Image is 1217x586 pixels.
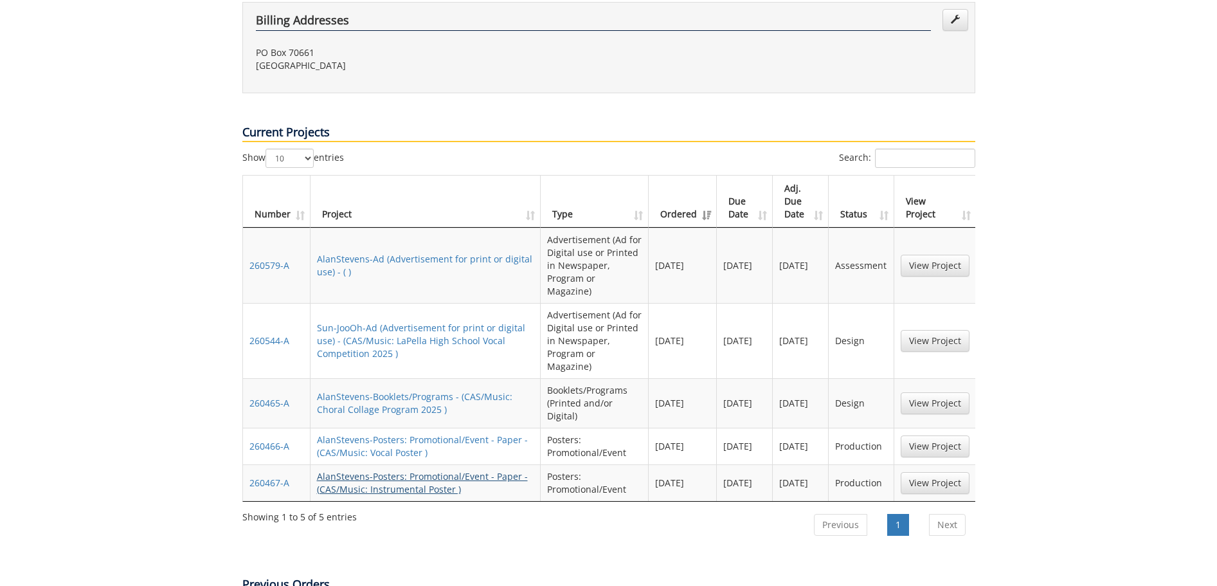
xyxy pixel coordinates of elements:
td: Booklets/Programs (Printed and/or Digital) [541,378,649,428]
p: PO Box 70661 [256,46,599,59]
th: View Project: activate to sort column ascending [894,176,976,228]
a: Sun-JooOh-Ad (Advertisement for print or digital use) - (CAS/Music: LaPella High School Vocal Com... [317,322,525,360]
a: AlanStevens-Ad (Advertisement for print or digital use) - ( ) [317,253,532,278]
p: Current Projects [242,124,975,142]
th: Type: activate to sort column ascending [541,176,649,228]
a: View Project [901,472,969,494]
td: Posters: Promotional/Event [541,428,649,464]
a: AlanStevens-Booklets/Programs - (CAS/Music: Choral Collage Program 2025 ) [317,390,512,416]
a: 260465-A [249,397,289,409]
td: Assessment [829,228,894,303]
td: [DATE] [773,303,829,378]
label: Search: [839,149,975,168]
a: 260466-A [249,440,289,452]
a: 260544-A [249,334,289,347]
td: [DATE] [773,378,829,428]
label: Show entries [242,149,344,168]
th: Project: activate to sort column ascending [311,176,541,228]
td: Posters: Promotional/Event [541,464,649,501]
td: [DATE] [717,378,773,428]
td: Design [829,378,894,428]
th: Number: activate to sort column ascending [243,176,311,228]
h4: Billing Addresses [256,14,931,31]
a: 260579-A [249,259,289,271]
td: [DATE] [717,464,773,501]
a: 260467-A [249,477,289,489]
a: AlanStevens-Posters: Promotional/Event - Paper - (CAS/Music: Instrumental Poster ) [317,470,528,495]
td: [DATE] [649,228,717,303]
a: Next [929,514,966,536]
td: Design [829,303,894,378]
a: View Project [901,392,969,414]
td: Production [829,464,894,501]
td: [DATE] [649,428,717,464]
td: [DATE] [773,228,829,303]
th: Ordered: activate to sort column ascending [649,176,717,228]
a: View Project [901,435,969,457]
td: [DATE] [773,428,829,464]
input: Search: [875,149,975,168]
a: View Project [901,330,969,352]
p: [GEOGRAPHIC_DATA] [256,59,599,72]
td: Advertisement (Ad for Digital use or Printed in Newspaper, Program or Magazine) [541,303,649,378]
a: 1 [887,514,909,536]
a: View Project [901,255,969,277]
th: Due Date: activate to sort column ascending [717,176,773,228]
td: Production [829,428,894,464]
a: Previous [814,514,867,536]
td: [DATE] [649,378,717,428]
td: [DATE] [717,228,773,303]
select: Showentries [266,149,314,168]
td: [DATE] [773,464,829,501]
a: AlanStevens-Posters: Promotional/Event - Paper - (CAS/Music: Vocal Poster ) [317,434,528,459]
div: Showing 1 to 5 of 5 entries [242,506,357,524]
td: [DATE] [649,464,717,501]
td: Advertisement (Ad for Digital use or Printed in Newspaper, Program or Magazine) [541,228,649,303]
td: [DATE] [649,303,717,378]
th: Adj. Due Date: activate to sort column ascending [773,176,829,228]
a: Edit Addresses [942,9,968,31]
th: Status: activate to sort column ascending [829,176,894,228]
td: [DATE] [717,428,773,464]
td: [DATE] [717,303,773,378]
